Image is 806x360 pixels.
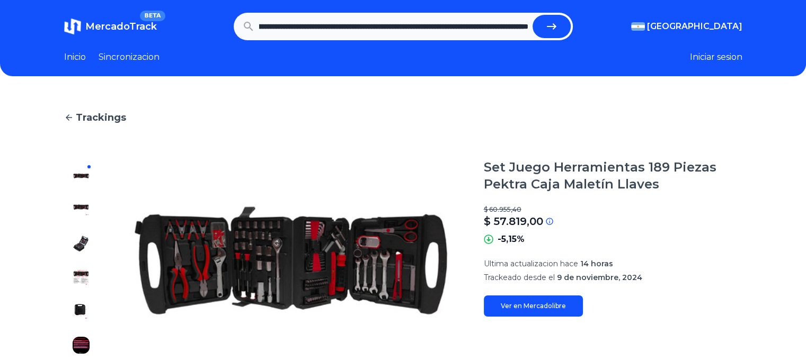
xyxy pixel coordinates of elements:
[484,273,555,282] span: Trackeado desde el
[85,21,157,32] span: MercadoTrack
[631,22,645,31] img: Argentina
[76,110,126,125] span: Trackings
[498,233,525,246] p: -5,15%
[484,259,578,268] span: Ultima actualizacion hace
[64,18,157,35] a: MercadoTrackBETA
[484,159,742,193] h1: Set Juego Herramientas 189 Piezas Pektra Caja Maletín Llaves
[580,259,613,268] span: 14 horas
[99,51,160,64] a: Sincronizacion
[484,205,742,214] p: $ 60.955,40
[690,51,742,64] button: Iniciar sesion
[140,11,165,21] span: BETA
[73,303,90,320] img: Set Juego Herramientas 189 Piezas Pektra Caja Maletín Llaves
[73,235,90,252] img: Set Juego Herramientas 189 Piezas Pektra Caja Maletín Llaves
[557,273,642,282] span: 9 de noviembre, 2024
[73,201,90,218] img: Set Juego Herramientas 189 Piezas Pektra Caja Maletín Llaves
[64,18,81,35] img: MercadoTrack
[73,337,90,354] img: Set Juego Herramientas 189 Piezas Pektra Caja Maletín Llaves
[64,51,86,64] a: Inicio
[73,269,90,286] img: Set Juego Herramientas 189 Piezas Pektra Caja Maletín Llaves
[484,295,583,317] a: Ver en Mercadolibre
[73,167,90,184] img: Set Juego Herramientas 189 Piezas Pektra Caja Maletín Llaves
[631,20,742,33] button: [GEOGRAPHIC_DATA]
[64,110,742,125] a: Trackings
[647,20,742,33] span: [GEOGRAPHIC_DATA]
[484,214,543,229] p: $ 57.819,00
